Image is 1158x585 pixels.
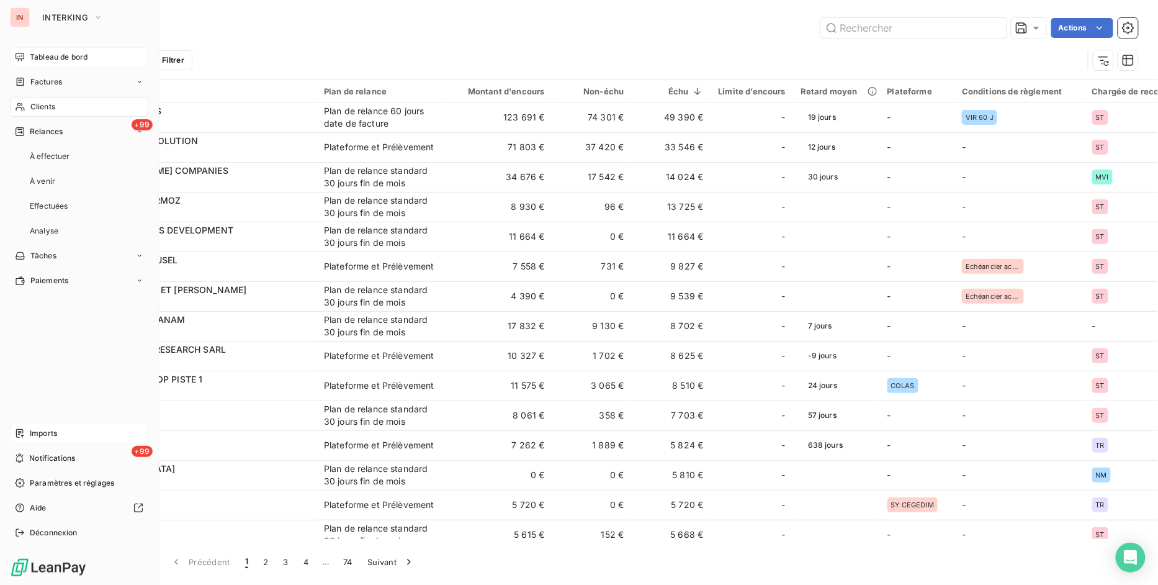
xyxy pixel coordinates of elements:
[962,231,966,242] span: -
[132,446,153,457] span: +99
[632,192,711,222] td: 13 725 €
[782,260,786,273] span: -
[1092,320,1096,331] span: -
[86,356,309,368] span: I114007046
[446,281,552,311] td: 4 390 €
[632,222,711,252] td: 11 664 €
[1096,352,1105,360] span: ST
[891,382,915,389] span: COLAS
[324,260,434,273] div: Plateforme et Prélèvement
[801,406,844,425] span: 57 jours
[887,171,891,182] span: -
[632,252,711,281] td: 9 827 €
[446,430,552,460] td: 7 262 €
[782,141,786,153] span: -
[552,192,632,222] td: 96 €
[552,281,632,311] td: 0 €
[887,201,891,212] span: -
[782,201,786,213] span: -
[962,320,966,331] span: -
[446,132,552,162] td: 71 803 €
[86,207,309,219] span: I229012988
[10,558,87,578] img: Logo LeanPay
[324,165,438,189] div: Plan de relance standard 30 jours fin de mois
[632,132,711,162] td: 33 546 €
[552,252,632,281] td: 731 €
[632,162,711,192] td: 14 024 €
[887,86,948,96] div: Plateforme
[86,445,309,458] span: I125005993
[30,52,88,63] span: Tableau de bord
[552,430,632,460] td: 1 889 €
[324,379,434,392] div: Plateforme et Prélèvement
[552,162,632,192] td: 17 542 €
[887,142,891,152] span: -
[324,194,438,219] div: Plan de relance standard 30 jours fin de mois
[86,296,309,309] span: I1019097
[446,341,552,371] td: 10 327 €
[86,237,309,249] span: I229020431
[324,105,438,130] div: Plan de relance 60 jours date de facture
[86,284,247,295] span: [PERSON_NAME] ET [PERSON_NAME]
[10,7,30,27] div: IN
[446,520,552,550] td: 5 615 €
[632,341,711,371] td: 8 625 €
[86,475,309,487] span: I57004798
[782,230,786,243] span: -
[887,350,891,361] span: -
[962,529,966,540] span: -
[324,522,438,547] div: Plan de relance standard 30 jours fin de mois
[86,266,309,279] span: I205005256
[887,231,891,242] span: -
[887,469,891,480] span: -
[360,549,423,575] button: Suivant
[1096,173,1109,181] span: MVI
[887,410,891,420] span: -
[30,275,68,286] span: Paiements
[782,350,786,362] span: -
[552,311,632,341] td: 9 130 €
[1096,412,1105,419] span: ST
[1096,203,1105,211] span: ST
[1096,531,1105,538] span: ST
[30,478,114,489] span: Paramètres et réglages
[639,86,704,96] div: Échu
[887,261,891,271] span: -
[446,192,552,222] td: 8 930 €
[324,224,438,249] div: Plan de relance standard 30 jours fin de mois
[42,12,88,22] span: INTERKING
[887,320,891,331] span: -
[446,222,552,252] td: 11 664 €
[962,499,966,510] span: -
[962,440,966,450] span: -
[1096,233,1105,240] span: ST
[86,386,309,398] span: I229020465
[446,252,552,281] td: 7 558 €
[887,529,891,540] span: -
[552,460,632,490] td: 0 €
[891,501,935,509] span: SY CEGEDIM
[552,341,632,371] td: 1 702 €
[1096,263,1105,270] span: ST
[324,403,438,428] div: Plan de relance standard 30 jours fin de mois
[962,86,1077,96] div: Conditions de règlement
[719,86,786,96] div: Limite d’encours
[1096,292,1105,300] span: ST
[30,101,55,112] span: Clients
[29,453,75,464] span: Notifications
[966,263,1020,270] span: Echéancier accordé
[324,284,438,309] div: Plan de relance standard 30 jours fin de mois
[782,528,786,541] span: -
[30,250,56,261] span: Tâches
[552,102,632,132] td: 74 301 €
[962,350,966,361] span: -
[966,114,994,121] span: VIR 60 J
[324,499,434,511] div: Plateforme et Prélèvement
[446,371,552,401] td: 11 575 €
[962,142,966,152] span: -
[324,350,434,362] div: Plateforme et Prélèvement
[782,379,786,392] span: -
[30,76,62,88] span: Factures
[256,549,276,575] button: 2
[632,460,711,490] td: 5 810 €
